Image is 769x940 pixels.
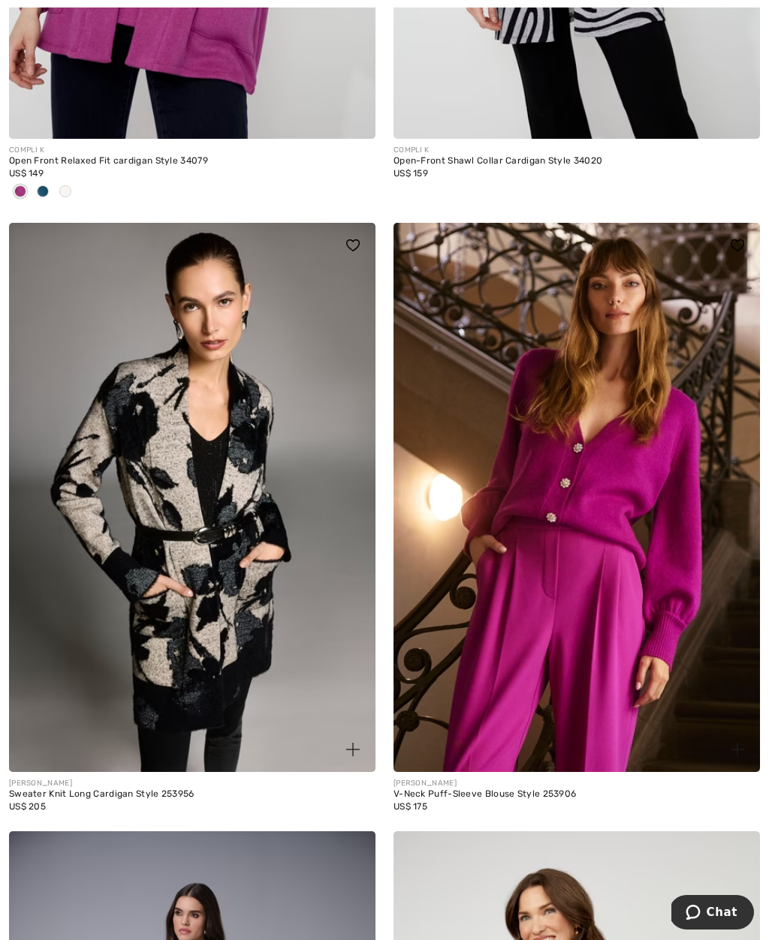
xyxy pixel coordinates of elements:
iframe: Opens a widget where you can chat to one of our agents [671,895,754,932]
img: V-Neck Puff-Sleeve Blouse Style 253906. Cosmos [394,223,760,772]
div: [PERSON_NAME] [394,778,760,789]
div: Open Front Relaxed Fit cardigan Style 34079 [9,156,375,167]
img: plus_v2.svg [731,743,744,756]
span: US$ 175 [394,801,427,812]
div: Fushia [9,180,32,205]
div: COMPLI K [394,145,760,156]
div: [PERSON_NAME] [9,778,375,789]
img: heart_black_full.svg [731,239,744,251]
div: COMPLI K [9,145,375,156]
span: US$ 149 [9,168,44,179]
div: Open-Front Shawl Collar Cardigan Style 34020 [394,156,760,167]
div: Peacock [32,180,54,205]
div: Off White [54,180,77,205]
img: plus_v2.svg [346,743,360,756]
span: US$ 159 [394,168,428,179]
img: heart_black_full.svg [346,239,360,251]
img: Sweater Knit Long Cardigan Style 253956. Champagne/black [9,223,375,772]
span: US$ 205 [9,801,46,812]
div: V-Neck Puff-Sleeve Blouse Style 253906 [394,789,760,800]
div: Sweater Knit Long Cardigan Style 253956 [9,789,375,800]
